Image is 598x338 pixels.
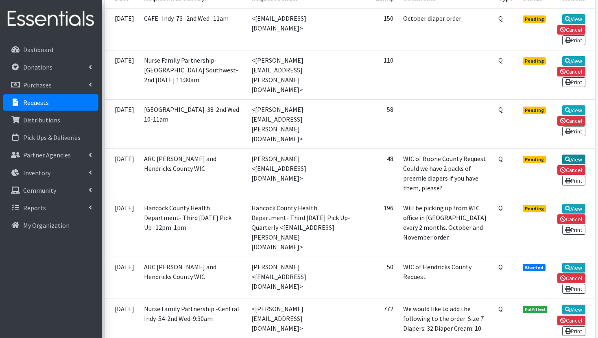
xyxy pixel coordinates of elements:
[139,198,247,257] td: Hancock County Health Department- Third [DATE] Pick Up- 12pm-1pm
[398,8,493,50] td: October diaper order
[498,56,503,64] abbr: Quantity
[398,198,493,257] td: Will be picking up from WIC office in [GEOGRAPHIC_DATA] every 2 months. October and November order.
[562,176,585,185] a: Print
[23,151,71,159] p: Partner Agencies
[247,8,356,50] td: <[EMAIL_ADDRESS][DOMAIN_NAME]>
[356,99,398,148] td: 58
[523,15,546,23] span: Pending
[523,205,546,212] span: Pending
[523,156,546,163] span: Pending
[105,148,139,198] td: [DATE]
[247,257,356,299] td: [PERSON_NAME] <[EMAIL_ADDRESS][DOMAIN_NAME]>
[523,264,546,271] span: Started
[557,67,585,76] a: Cancel
[562,225,585,235] a: Print
[23,186,56,194] p: Community
[3,182,98,198] a: Community
[356,257,398,299] td: 50
[23,81,52,89] p: Purchases
[356,198,398,257] td: 196
[23,98,49,107] p: Requests
[3,200,98,216] a: Reports
[557,316,585,325] a: Cancel
[557,214,585,224] a: Cancel
[105,198,139,257] td: [DATE]
[356,50,398,99] td: 110
[498,14,503,22] abbr: Quantity
[23,46,53,54] p: Dashboard
[523,57,546,65] span: Pending
[562,126,585,136] a: Print
[562,263,585,273] a: View
[3,41,98,58] a: Dashboard
[562,326,585,336] a: Print
[557,116,585,126] a: Cancel
[3,59,98,75] a: Donations
[247,50,356,99] td: <[PERSON_NAME][EMAIL_ADDRESS][PERSON_NAME][DOMAIN_NAME]>
[562,204,585,214] a: View
[562,14,585,24] a: View
[498,305,503,313] abbr: Quantity
[3,77,98,93] a: Purchases
[247,148,356,198] td: [PERSON_NAME] <[EMAIL_ADDRESS][DOMAIN_NAME]>
[398,148,493,198] td: WIC of Boone County Request Could we have 2 packs of preemie diapers if you have them, please?
[3,129,98,146] a: Pick Ups & Deliveries
[557,25,585,35] a: Cancel
[139,8,247,50] td: CAFE- Indy-73- 2nd Wed- 11am
[562,77,585,87] a: Print
[3,94,98,111] a: Requests
[139,148,247,198] td: ARC [PERSON_NAME] and Hendricks County WIC
[105,257,139,299] td: [DATE]
[562,155,585,164] a: View
[498,105,503,113] abbr: Quantity
[398,257,493,299] td: WIC of Hendricks County Request
[3,165,98,181] a: Inventory
[356,8,398,50] td: 150
[3,112,98,128] a: Distributions
[557,273,585,283] a: Cancel
[247,99,356,148] td: <[PERSON_NAME][EMAIL_ADDRESS][PERSON_NAME][DOMAIN_NAME]>
[557,165,585,175] a: Cancel
[3,5,98,33] img: HumanEssentials
[523,306,547,313] span: Fulfilled
[562,284,585,294] a: Print
[23,133,81,142] p: Pick Ups & Deliveries
[23,204,46,212] p: Reports
[356,148,398,198] td: 48
[562,105,585,115] a: View
[498,155,503,163] abbr: Quantity
[105,8,139,50] td: [DATE]
[562,35,585,45] a: Print
[23,116,60,124] p: Distributions
[562,305,585,314] a: View
[23,169,50,177] p: Inventory
[139,99,247,148] td: [GEOGRAPHIC_DATA]-38-2nd Wed-10-11am
[105,99,139,148] td: [DATE]
[3,147,98,163] a: Partner Agencies
[247,198,356,257] td: Hancock County Health Department- Third [DATE] Pick Up- Quarterly <[EMAIL_ADDRESS][PERSON_NAME][D...
[3,217,98,233] a: My Organization
[139,50,247,99] td: Nurse Family Partnership- [GEOGRAPHIC_DATA] Southwest- 2nd [DATE] 11:30am
[23,221,70,229] p: My Organization
[523,107,546,114] span: Pending
[23,63,52,71] p: Donations
[105,50,139,99] td: [DATE]
[498,204,503,212] abbr: Quantity
[498,263,503,271] abbr: Quantity
[562,56,585,66] a: View
[139,257,247,299] td: ARC [PERSON_NAME] and Hendricks County WIC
